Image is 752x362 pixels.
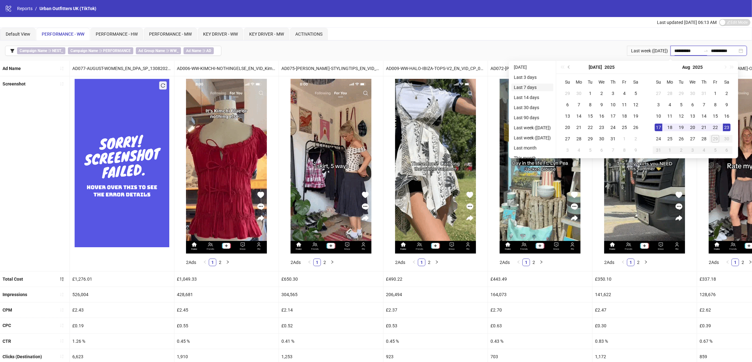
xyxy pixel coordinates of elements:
[523,259,530,266] a: 1
[710,133,721,144] td: 2025-08-29
[609,112,617,120] div: 17
[538,259,545,266] button: right
[604,79,685,254] img: Screenshot 1837181509350545
[186,49,201,53] b: Ad Name
[710,110,721,122] td: 2025-08-15
[689,112,696,120] div: 13
[511,114,553,121] li: Last 90 days
[676,99,687,110] td: 2025-08-05
[712,135,719,143] div: 29
[573,76,585,88] th: Mo
[35,5,37,12] li: /
[630,76,641,88] th: Sa
[573,99,585,110] td: 2025-07-07
[664,88,676,99] td: 2025-07-28
[619,133,630,144] td: 2025-08-01
[412,260,416,264] span: left
[653,144,664,156] td: 2025-08-31
[621,124,628,131] div: 25
[224,259,232,266] button: right
[138,49,165,53] b: Ad Group Name
[575,146,583,154] div: 4
[224,259,232,266] li: Next Page
[201,259,209,266] button: left
[687,76,698,88] th: We
[596,133,607,144] td: 2025-07-30
[562,88,573,99] td: 2025-06-29
[573,144,585,156] td: 2025-08-04
[585,144,596,156] td: 2025-08-05
[587,146,594,154] div: 5
[635,259,642,266] a: 2
[60,82,64,86] span: sort-ascending
[249,32,284,37] span: KEY DRIVER - MW
[488,61,592,76] div: AD072-[PERSON_NAME]-DAYINTHELIFE_EN_VID_CP_08082025_F_NSN_SC13_USP7_WW
[306,259,313,266] li: Previous Page
[607,110,619,122] td: 2025-07-17
[700,112,708,120] div: 14
[710,88,721,99] td: 2025-08-01
[677,101,685,108] div: 5
[52,49,63,53] b: NEST_
[321,259,328,266] li: 2
[731,259,739,266] li: 1
[666,135,674,143] div: 25
[562,122,573,133] td: 2025-07-20
[170,49,178,53] b: WW_
[598,135,605,143] div: 30
[607,76,619,88] th: Th
[585,133,596,144] td: 2025-07-29
[632,112,640,120] div: 19
[609,135,617,143] div: 31
[619,99,630,110] td: 2025-07-11
[698,110,710,122] td: 2025-08-14
[700,124,708,131] div: 21
[330,260,334,264] span: right
[3,66,21,71] b: Ad Name
[573,88,585,99] td: 2025-06-30
[632,135,640,143] div: 2
[619,144,630,156] td: 2025-08-08
[698,76,710,88] th: Th
[511,134,553,142] li: Last week ([DATE])
[627,259,634,266] a: 1
[687,99,698,110] td: 2025-08-06
[418,259,425,266] li: 1
[739,259,746,266] a: 2
[596,99,607,110] td: 2025-07-09
[75,79,169,247] img: Failed Screenshot Placeholder
[425,259,433,266] li: 2
[621,90,628,97] div: 4
[203,260,207,264] span: left
[712,112,719,120] div: 15
[687,88,698,99] td: 2025-07-30
[573,110,585,122] td: 2025-07-14
[632,146,640,154] div: 9
[573,133,585,144] td: 2025-07-28
[630,144,641,156] td: 2025-08-09
[575,135,583,143] div: 28
[723,146,731,154] div: 6
[596,110,607,122] td: 2025-07-16
[619,122,630,133] td: 2025-07-25
[585,122,596,133] td: 2025-07-22
[677,124,685,131] div: 19
[655,124,662,131] div: 17
[657,20,717,25] span: Last updated [DATE] 06:13 AM
[564,124,571,131] div: 20
[621,260,625,264] span: left
[683,61,690,73] button: Choose a month
[562,133,573,144] td: 2025-07-27
[226,260,230,264] span: right
[621,146,628,154] div: 8
[383,61,488,76] div: AD009-WW-HALO-IBIZA-TOPS-V2_EN_VID_CP_09072025_F_CC_SC1_None_WW
[538,259,545,266] li: Next Page
[677,112,685,120] div: 12
[562,144,573,156] td: 2025-08-03
[689,101,696,108] div: 6
[60,292,64,297] span: sort-ascending
[500,79,581,254] img: Screenshot 1839889407675410
[426,259,433,266] a: 2
[587,112,594,120] div: 15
